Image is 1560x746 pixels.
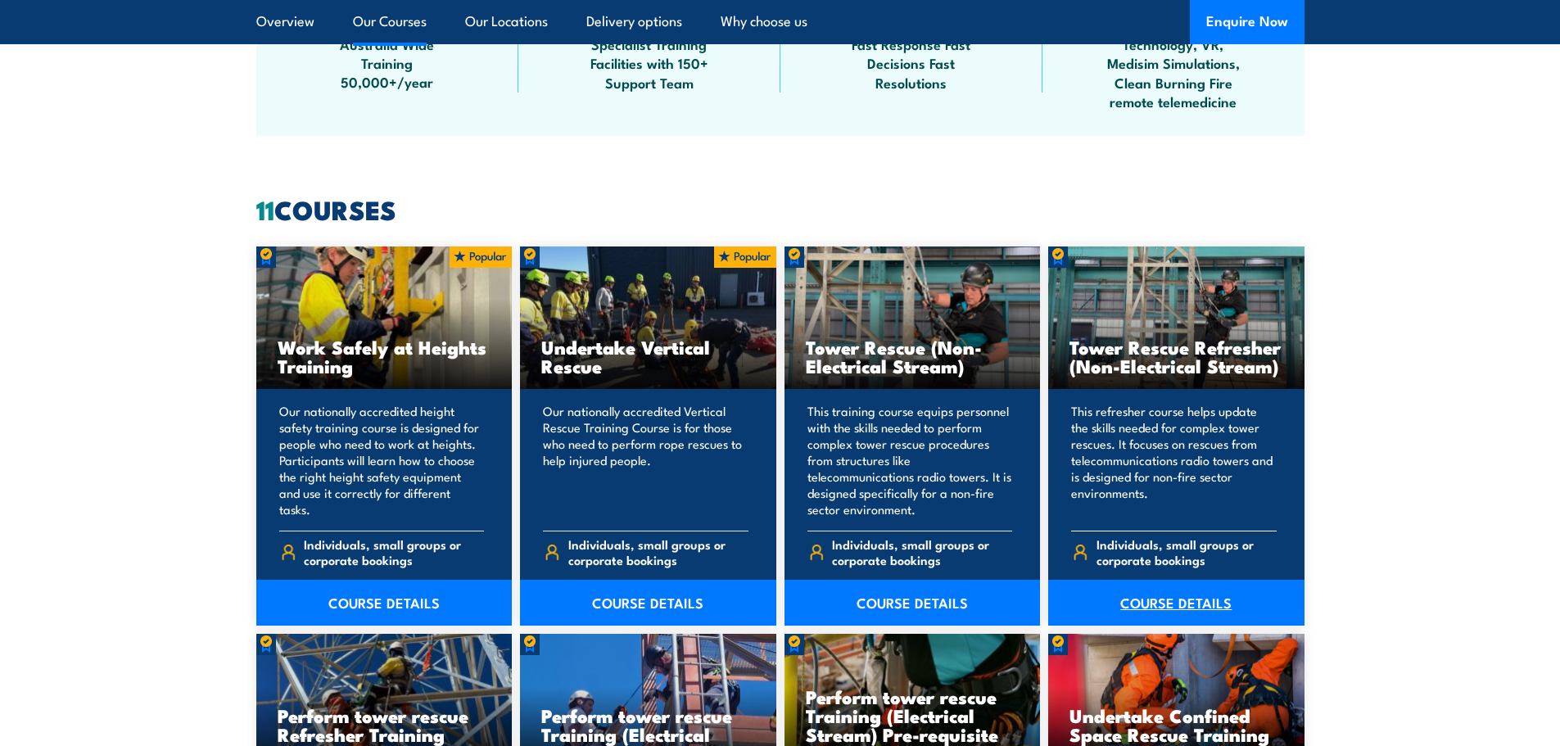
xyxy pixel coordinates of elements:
[1097,536,1277,567] span: Individuals, small groups or corporate bookings
[541,337,755,375] h3: Undertake Vertical Rescue
[807,403,1013,518] p: This training course equips personnel with the skills needed to perform complex tower rescue proc...
[1100,34,1247,111] span: Technology, VR, Medisim Simulations, Clean Burning Fire remote telemedicine
[838,34,985,92] span: Fast Response Fast Decisions Fast Resolutions
[576,34,723,92] span: Specialist Training Facilities with 150+ Support Team
[256,580,513,626] a: COURSE DETAILS
[304,536,484,567] span: Individuals, small groups or corporate bookings
[806,337,1020,375] h3: Tower Rescue (Non-Electrical Stream)
[1048,580,1305,626] a: COURSE DETAILS
[543,403,748,518] p: Our nationally accredited Vertical Rescue Training Course is for those who need to perform rope r...
[256,197,1305,220] h2: COURSES
[832,536,1012,567] span: Individuals, small groups or corporate bookings
[785,580,1041,626] a: COURSE DETAILS
[279,403,485,518] p: Our nationally accredited height safety training course is designed for people who need to work a...
[256,188,274,229] strong: 11
[1071,403,1277,518] p: This refresher course helps update the skills needed for complex tower rescues. It focuses on res...
[278,337,491,375] h3: Work Safely at Heights Training
[520,580,776,626] a: COURSE DETAILS
[314,34,461,92] span: Australia Wide Training 50,000+/year
[568,536,748,567] span: Individuals, small groups or corporate bookings
[1069,337,1283,375] h3: Tower Rescue Refresher (Non-Electrical Stream)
